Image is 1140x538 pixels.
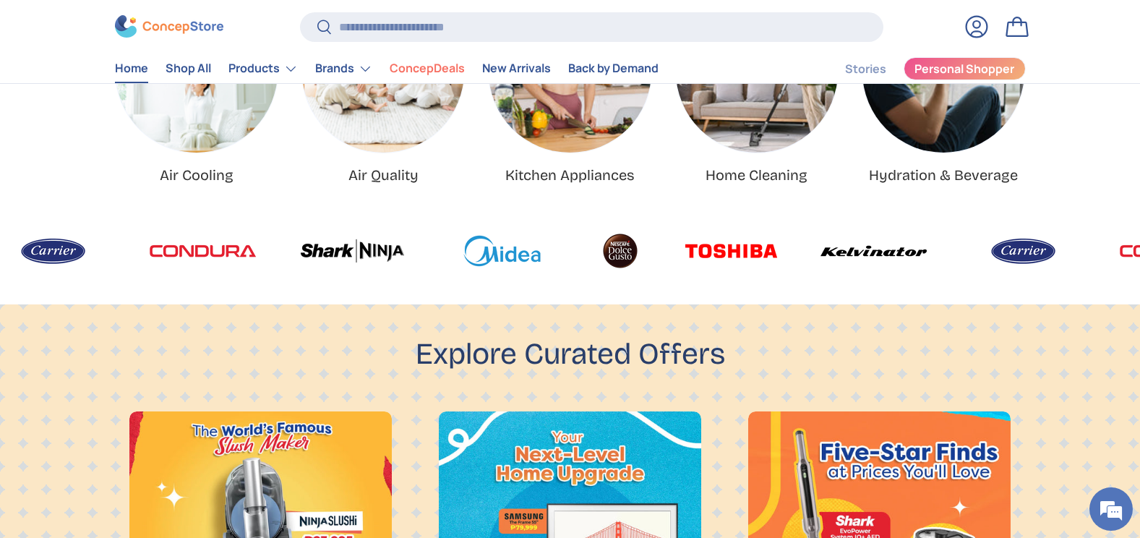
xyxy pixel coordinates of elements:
a: Stories [845,55,886,83]
a: Home [115,55,148,83]
summary: Products [220,54,307,83]
span: Personal Shopper [914,64,1014,75]
a: Kitchen Appliances [505,166,635,184]
a: Personal Shopper [904,57,1026,80]
a: Hydration & Beverage [869,166,1018,184]
nav: Secondary [810,54,1026,83]
a: Back by Demand [568,55,659,83]
a: New Arrivals [482,55,551,83]
a: Air Quality [348,166,419,184]
a: Air Cooling [160,166,233,184]
a: Home Cleaning [706,166,807,184]
a: ConcepDeals [390,55,465,83]
summary: Brands [307,54,381,83]
img: ConcepStore [115,16,223,38]
a: Shop All [166,55,211,83]
nav: Primary [115,54,659,83]
h2: Explore Curated Offers [416,335,725,374]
